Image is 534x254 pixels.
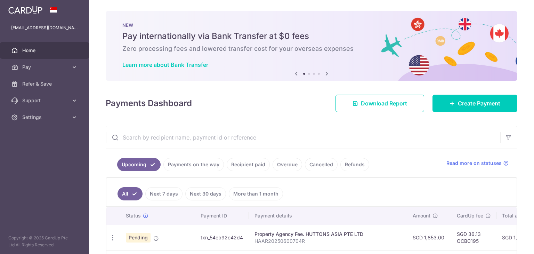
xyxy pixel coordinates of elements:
td: SGD 1,853.00 [407,225,451,250]
a: Download Report [335,95,424,112]
img: CardUp [8,6,42,14]
td: txn_54eb92c42d4 [195,225,249,250]
p: NEW [122,22,501,28]
span: Pay [22,64,68,71]
img: Bank transfer banner [106,11,517,81]
span: Pending [126,233,151,243]
span: Support [22,97,68,104]
span: Amount [413,212,430,219]
a: More than 1 month [229,187,283,200]
a: Cancelled [305,158,338,171]
th: Payment details [249,207,407,225]
span: Download Report [361,99,407,108]
a: Payments on the way [163,158,224,171]
h6: Zero processing fees and lowered transfer cost for your overseas expenses [122,45,501,53]
span: Create Payment [458,99,500,108]
span: Read more on statuses [446,160,502,167]
h4: Payments Dashboard [106,97,192,110]
span: Total amt. [502,212,525,219]
span: Refer & Save [22,80,68,87]
td: SGD 36.13 OCBC195 [451,225,496,250]
span: Settings [22,114,68,121]
div: Property Agency Fee. HUTTONS ASIA PTE LTD [254,231,402,238]
th: Payment ID [195,207,249,225]
a: Next 30 days [185,187,226,200]
p: HAAR20250600704R [254,238,402,245]
h5: Pay internationally via Bank Transfer at $0 fees [122,31,501,42]
a: Learn more about Bank Transfer [122,61,208,68]
a: Create Payment [432,95,517,112]
a: All [118,187,143,200]
a: Recipient paid [227,158,270,171]
input: Search by recipient name, payment id or reference [106,126,500,149]
a: Next 7 days [145,187,183,200]
a: Overdue [273,158,302,171]
span: CardUp fee [457,212,483,219]
span: Status [126,212,141,219]
a: Read more on statuses [446,160,509,167]
a: Refunds [340,158,369,171]
p: [EMAIL_ADDRESS][DOMAIN_NAME] [11,24,78,31]
a: Upcoming [117,158,161,171]
span: Home [22,47,68,54]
